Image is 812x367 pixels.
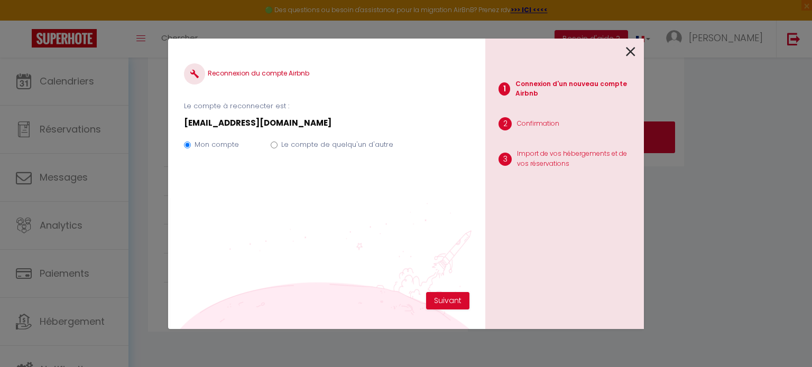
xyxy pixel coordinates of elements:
[184,101,469,111] p: Le compte à reconnecter est :
[499,117,512,130] span: 2
[515,79,635,99] p: Connexion d'un nouveau compte Airbnb
[517,149,635,169] p: Import de vos hébergements et de vos réservations
[184,117,469,129] p: [EMAIL_ADDRESS][DOMAIN_NAME]
[426,292,469,310] button: Suivant
[499,82,510,96] span: 1
[184,63,469,84] h4: Reconnexion du compte Airbnb
[517,119,559,129] p: Confirmation
[499,153,512,166] span: 3
[195,139,239,150] label: Mon compte
[281,139,393,150] label: Le compte de quelqu'un d'autre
